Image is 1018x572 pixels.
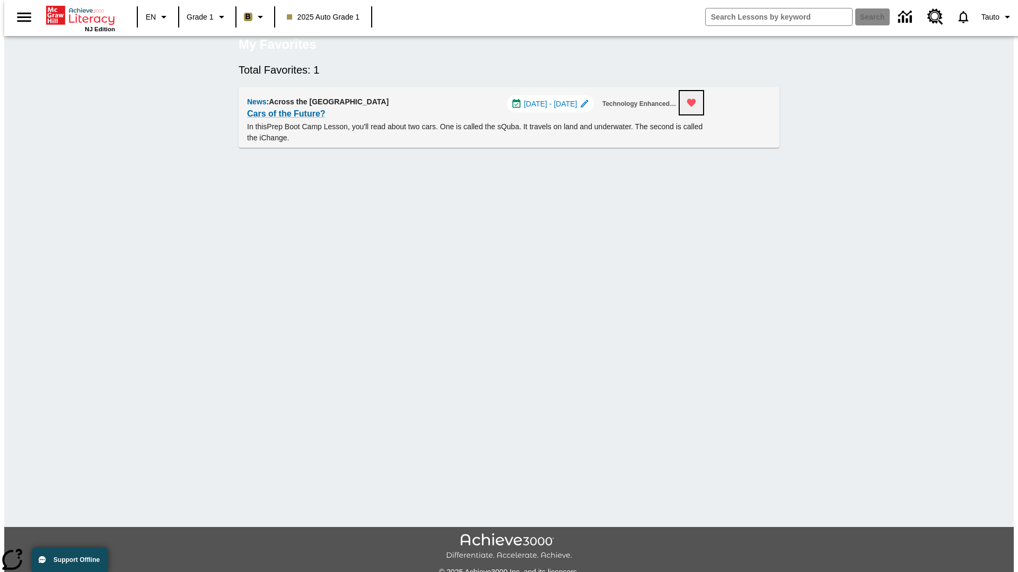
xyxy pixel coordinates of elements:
[598,95,682,113] button: Technology Enhanced Item
[46,4,115,32] div: Home
[287,12,360,23] span: 2025 Auto Grade 1
[141,7,175,26] button: Language: EN, Select a language
[950,3,977,31] a: Notifications
[247,97,267,106] span: News
[602,99,678,110] span: Technology Enhanced Item
[54,556,100,564] span: Support Offline
[85,26,115,32] span: NJ Edition
[706,8,852,25] input: search field
[247,122,703,142] testabrev: Prep Boot Camp Lesson, you'll read about two cars. One is called the sQuba. It travels on land an...
[32,548,108,572] button: Support Offline
[247,121,703,144] p: In this
[239,61,779,78] h6: Total Favorites: 1
[507,95,594,112] div: Jul 01 - Aug 01 Choose Dates
[46,5,115,26] a: Home
[446,533,572,560] img: Achieve3000 Differentiate Accelerate Achieve
[146,12,156,23] span: EN
[247,106,326,121] a: Cars of the Future?
[245,10,251,23] span: B
[981,12,999,23] span: Tauto
[977,7,1018,26] button: Profile/Settings
[892,3,921,32] a: Data Center
[182,7,232,26] button: Grade: Grade 1, Select a grade
[267,97,389,106] span: : Across the [GEOGRAPHIC_DATA]
[680,91,703,114] button: Remove from Favorites
[8,2,40,33] button: Open side menu
[239,36,317,53] h5: My Favorites
[921,3,950,31] a: Resource Center, Will open in new tab
[187,12,214,23] span: Grade 1
[240,7,271,26] button: Boost Class color is light brown. Change class color
[524,99,577,110] span: [DATE] - [DATE]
